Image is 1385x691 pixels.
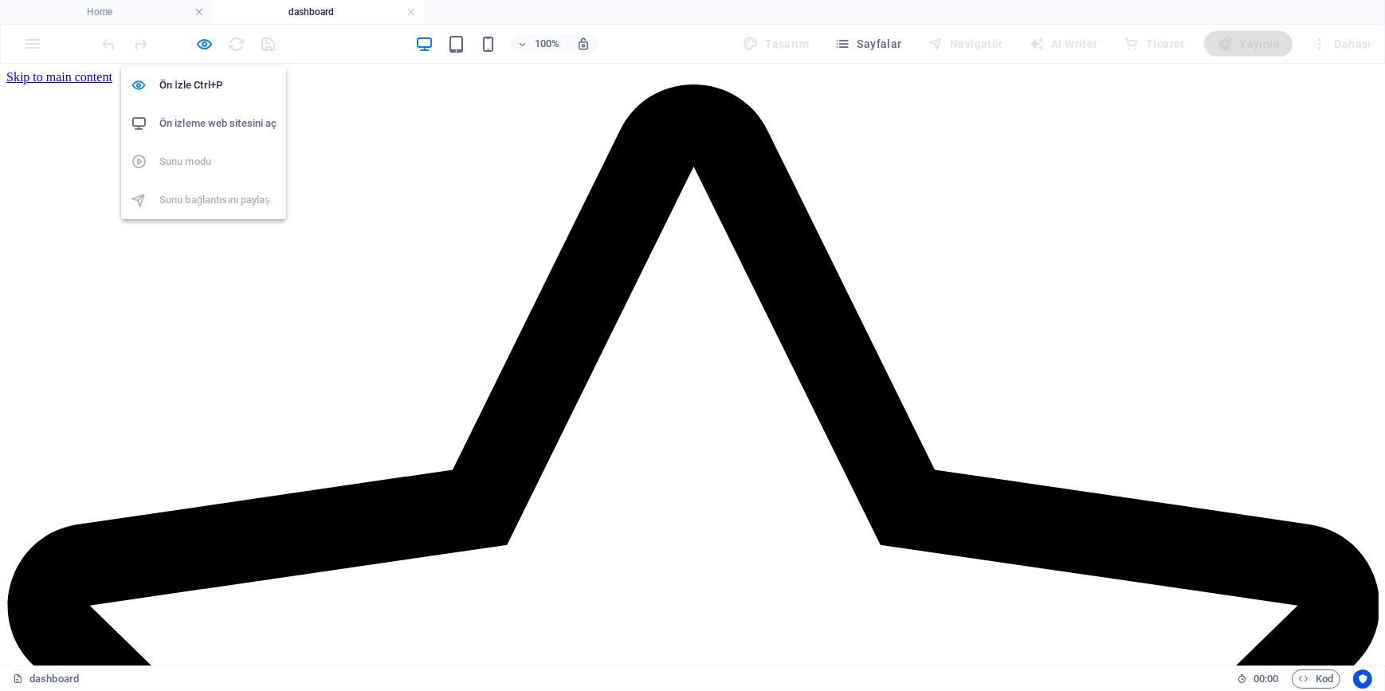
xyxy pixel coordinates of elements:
span: 00 00 [1254,669,1278,689]
button: Usercentrics [1353,669,1372,689]
div: Tasarım (Ctrl+Alt+Y) [736,31,815,57]
button: 100% [511,34,567,53]
h4: dashboard [212,3,424,21]
span: Sayfalar [834,36,902,52]
button: Sayfalar [828,31,908,57]
a: Skip to main content [6,6,112,20]
i: Yeniden boyutlandırmada yakınlaştırma düzeyini seçilen cihaza uyacak şekilde otomatik olarak ayarla. [576,37,590,51]
h6: 100% [535,34,560,53]
span: Kod [1299,669,1333,689]
h6: Oturum süresi [1237,669,1279,689]
h6: Ön İzle Ctrl+P [159,76,277,95]
span: : [1265,673,1267,685]
a: Seçimi iptal etmek için tıkla. Sayfaları açmak için çift tıkla [13,669,79,689]
h6: Ön izleme web sitesini aç [159,114,277,133]
button: Kod [1292,669,1340,689]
